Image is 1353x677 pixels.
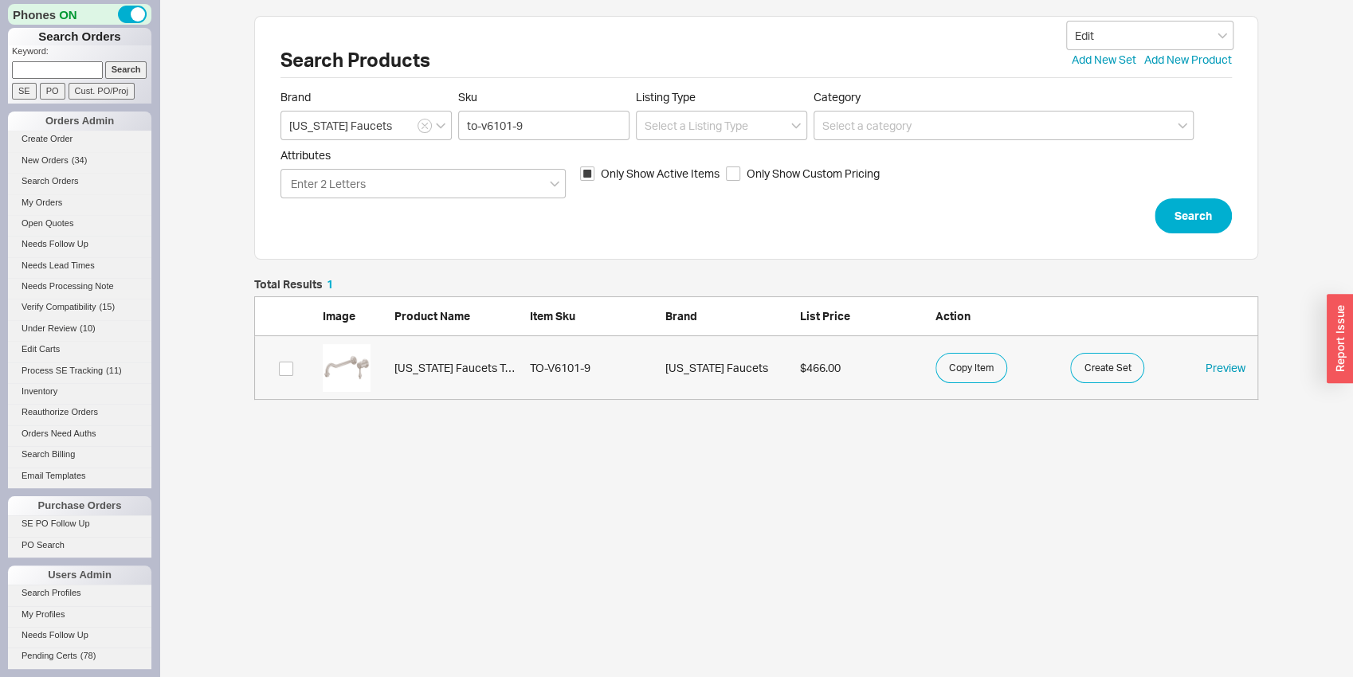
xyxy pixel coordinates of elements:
input: PO [40,83,65,100]
input: Select... [1066,21,1233,50]
a: Pending Certs(78) [8,648,151,664]
span: Sku [458,90,629,104]
span: List Price [800,309,850,323]
a: My Orders [8,194,151,211]
input: Only Show Active Items [580,166,594,181]
a: Under Review(10) [8,320,151,337]
span: Verify Compatibility [22,302,96,311]
span: Process SE Tracking [22,366,103,375]
div: Users Admin [8,565,151,585]
a: Search Profiles [8,585,151,601]
div: [US_STATE] Faucets TO-V6101-9 [394,360,522,376]
div: Phones [8,4,151,25]
input: SE [12,83,37,100]
a: Search Billing [8,446,151,463]
span: New Orders [22,155,69,165]
span: Item Sku [530,309,575,323]
span: Needs Follow Up [22,239,88,248]
span: Under Review [22,323,76,333]
div: Purchase Orders [8,496,151,515]
a: PO Search [8,537,151,554]
a: New Orders(34) [8,152,151,169]
input: Only Show Custom Pricing [726,166,740,181]
a: Process SE Tracking(11) [8,362,151,379]
a: Add New Set [1072,52,1136,68]
span: Listing Type [636,90,696,104]
span: ( 11 ) [106,366,122,375]
div: California Faucets [665,360,792,376]
img: TO-V6101-9-SN_rrj9uu.jpg [323,344,371,392]
a: Email Templates [8,468,151,484]
span: 1 [327,277,333,291]
a: Needs Processing Note [8,278,151,295]
span: Brand [280,90,311,104]
svg: open menu [436,123,445,129]
a: [US_STATE] Faucets TO-V6101-9TO-V6101-9[US_STATE] Faucets$466.00Copy ItemCreate SetPreview [254,336,1258,400]
span: ON [59,6,77,23]
div: grid [254,336,1258,400]
button: Search [1155,198,1232,233]
a: Inventory [8,383,151,400]
span: Needs Follow Up [22,630,88,640]
span: ( 15 ) [100,302,116,311]
a: Needs Follow Up [8,627,151,644]
h1: Search Orders [8,28,151,45]
span: Copy Item [949,358,994,378]
h1: Search Products [280,50,430,69]
svg: open menu [791,123,801,129]
input: Cust. PO/Proj [69,83,135,100]
input: Sku [458,111,629,140]
input: Select a Brand [280,111,452,140]
a: Open Quotes [8,215,151,232]
span: Image [323,309,355,323]
a: Preview [1206,361,1245,374]
span: Pending Certs [22,651,77,660]
span: Only Show Active Items [601,166,720,182]
p: Keyword: [12,45,151,61]
span: Create Set [1084,358,1131,378]
a: SE PO Follow Up [8,515,151,532]
a: Needs Lead Times [8,257,151,274]
h5: Total Results [254,279,333,290]
a: Reauthorize Orders [8,404,151,421]
span: ( 78 ) [80,651,96,660]
div: TO-V6101-9 [530,360,657,376]
span: Attributes [280,148,331,162]
span: Brand [665,309,696,323]
span: Search [1175,206,1212,225]
a: Create Order [8,131,151,147]
button: Create Set [1070,353,1144,383]
a: Search Orders [8,173,151,190]
span: Only Show Custom Pricing [747,166,880,182]
a: Needs Follow Up [8,236,151,252]
input: Select a category [814,111,1194,140]
a: Orders Need Auths [8,425,151,442]
svg: open menu [1218,33,1227,39]
span: ( 10 ) [80,323,96,333]
a: Verify Compatibility(15) [8,299,151,315]
span: $466.00 [800,361,841,374]
input: Search [105,61,147,78]
a: My Profiles [8,606,151,623]
input: Select a Listing Type [636,111,807,140]
span: Needs Processing Note [22,281,114,291]
div: Orders Admin [8,112,151,131]
span: Product Name [394,309,470,323]
button: Copy Item [935,353,1007,383]
a: Add New Product [1144,52,1232,68]
a: Edit Carts [8,341,151,358]
svg: open menu [1178,123,1187,129]
span: ( 34 ) [72,155,88,165]
input: Attributes [289,174,369,193]
span: Action [935,309,971,323]
span: Category [814,90,861,104]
